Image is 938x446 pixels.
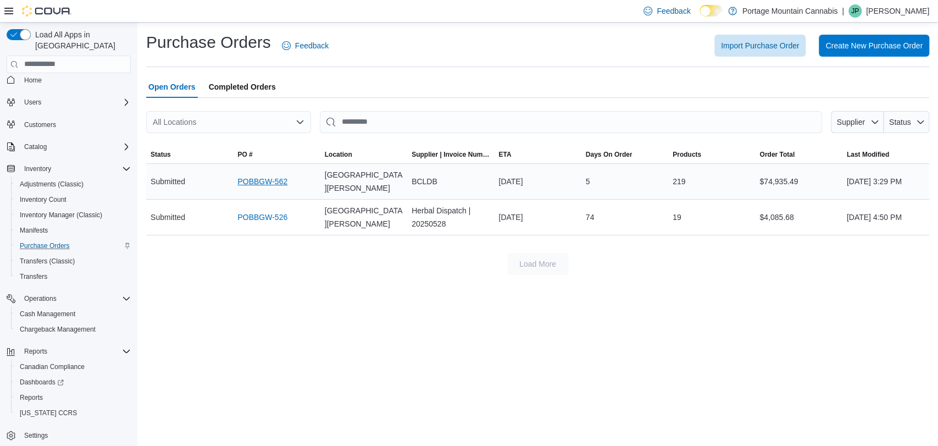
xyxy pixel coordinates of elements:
p: | [842,4,844,18]
button: Supplier | Invoice Number [407,146,494,163]
div: Location [325,150,352,159]
div: $74,935.49 [755,170,842,192]
a: Chargeback Management [15,323,100,336]
a: Dashboards [11,375,135,390]
span: Adjustments (Classic) [20,180,84,189]
div: $4,085.68 [755,206,842,228]
button: Reports [2,344,135,359]
span: Transfers (Classic) [15,255,131,268]
button: Catalog [2,139,135,155]
span: Canadian Compliance [20,362,85,371]
button: Last Modified [842,146,929,163]
span: Feedback [295,40,329,51]
a: Canadian Compliance [15,360,89,373]
span: Purchase Orders [15,239,131,252]
button: PO # [233,146,320,163]
a: Adjustments (Classic) [15,178,88,191]
button: Customers [2,117,135,133]
a: Manifests [15,224,52,237]
span: Submitted [151,211,185,224]
a: POBBGW-526 [237,211,287,224]
button: ETA [494,146,581,163]
p: [PERSON_NAME] [866,4,929,18]
span: Inventory [20,162,131,175]
span: [US_STATE] CCRS [20,409,77,417]
span: Reports [20,393,43,402]
span: Cash Management [15,307,131,321]
div: [DATE] [494,170,581,192]
span: Dashboards [15,376,131,389]
button: Home [2,72,135,88]
span: Inventory Manager (Classic) [15,208,131,222]
a: Cash Management [15,307,80,321]
a: Home [20,74,46,87]
span: Transfers [15,270,131,283]
span: Order Total [759,150,795,159]
span: 5 [586,175,590,188]
button: Reports [20,345,52,358]
span: Dashboards [20,378,64,387]
span: Reports [15,391,131,404]
a: Settings [20,429,52,442]
a: Dashboards [15,376,68,389]
span: Last Modified [847,150,889,159]
button: Transfers [11,269,135,284]
span: Reports [20,345,131,358]
span: Operations [24,294,57,303]
span: Catalog [20,140,131,153]
button: Inventory Manager (Classic) [11,207,135,223]
div: Herbal Dispatch | 20250528 [407,200,494,235]
span: Home [24,76,42,85]
a: Inventory Manager (Classic) [15,208,107,222]
button: Settings [2,427,135,443]
span: Transfers (Classic) [20,257,75,266]
span: Washington CCRS [15,406,131,420]
button: Inventory Count [11,192,135,207]
span: Completed Orders [209,76,276,98]
button: Adjustments (Classic) [11,177,135,192]
span: Users [24,98,41,107]
span: JP [851,4,859,18]
input: Dark Mode [700,5,723,16]
button: Inventory [20,162,55,175]
button: Reports [11,390,135,405]
span: Status [889,118,911,126]
span: Status [151,150,171,159]
button: Days On Order [581,146,668,163]
span: Users [20,96,131,109]
span: ETA [498,150,511,159]
span: Create New Purchase Order [825,40,923,51]
button: Users [20,96,46,109]
button: Location [320,146,407,163]
button: Status [146,146,233,163]
a: Transfers (Classic) [15,255,79,268]
button: Operations [20,292,61,305]
span: Operations [20,292,131,305]
a: Inventory Count [15,193,71,206]
button: Operations [2,291,135,306]
span: Settings [24,431,48,440]
div: [DATE] 4:50 PM [842,206,929,228]
a: Purchase Orders [15,239,74,252]
span: Canadian Compliance [15,360,131,373]
img: Cova [22,5,71,16]
button: Status [884,111,929,133]
span: Submitted [151,175,185,188]
button: Order Total [755,146,842,163]
div: [DATE] 3:29 PM [842,170,929,192]
span: Reports [24,347,47,356]
a: [US_STATE] CCRS [15,406,81,420]
span: Manifests [15,224,131,237]
button: Manifests [11,223,135,238]
span: Catalog [24,142,47,151]
a: Customers [20,118,60,131]
span: Import Purchase Order [721,40,799,51]
span: Adjustments (Classic) [15,178,131,191]
button: Chargeback Management [11,322,135,337]
span: Feedback [657,5,690,16]
button: Cash Management [11,306,135,322]
span: 219 [673,175,685,188]
span: Home [20,73,131,87]
span: Load More [519,258,556,269]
